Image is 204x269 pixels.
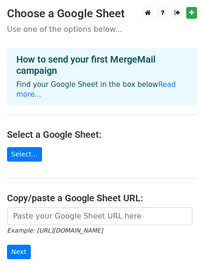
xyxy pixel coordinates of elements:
[16,80,176,99] a: Read more...
[7,227,103,234] small: Example: [URL][DOMAIN_NAME]
[7,129,197,140] h4: Select a Google Sheet:
[7,207,192,225] input: Paste your Google Sheet URL here
[7,147,42,162] a: Select...
[7,245,31,259] input: Next
[7,192,197,204] h4: Copy/paste a Google Sheet URL:
[7,24,197,34] p: Use one of the options below...
[7,7,197,21] h3: Choose a Google Sheet
[16,54,188,76] h4: How to send your first MergeMail campaign
[16,80,188,99] p: Find your Google Sheet in the box below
